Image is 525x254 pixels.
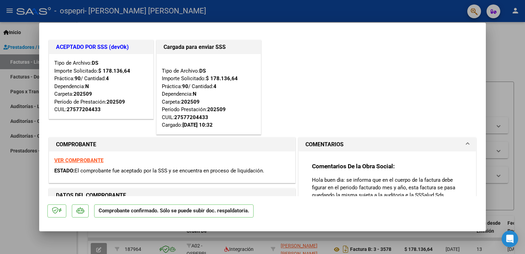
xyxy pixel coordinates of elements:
[206,75,238,82] strong: $ 178.136,64
[174,114,208,121] div: 27577204433
[502,231,518,247] div: Open Intercom Messenger
[56,192,126,199] strong: DATOS DEL COMPROBANTE
[207,106,226,113] strong: 202509
[164,43,254,51] h1: Cargada para enviar SSS
[213,83,216,89] strong: 4
[162,59,256,129] div: Tipo de Archivo: Importe Solicitado: Práctica: / Cantidad: Dependencia: Carpeta: Período Prestaci...
[56,141,96,148] strong: COMPROBANTE
[193,91,197,97] strong: N
[181,99,200,105] strong: 202509
[75,75,81,82] strong: 90
[182,83,188,89] strong: 90
[67,106,101,114] div: 27577204433
[56,43,146,51] h1: ACEPTADO POR SSS (devOk)
[107,99,125,105] strong: 202509
[305,140,344,149] h1: COMENTARIOS
[182,122,213,128] strong: [DATE] 10:32
[312,163,395,170] strong: Comentarios De la Obra Social:
[54,168,75,174] span: ESTADO:
[199,68,206,74] strong: DS
[94,204,254,218] p: Comprobante confirmado. Sólo se puede subir doc. respaldatoria.
[92,60,98,66] strong: DS
[106,75,109,82] strong: 4
[299,151,476,238] div: COMENTARIOS
[54,157,103,163] a: VER COMPROBANTE
[74,91,92,97] strong: 202509
[312,176,462,207] p: Hola buen dìa: se informa que en el cuerpo de la factura debe figurar en el periodo facturado mes...
[85,83,89,89] strong: N
[54,59,148,114] div: Tipo de Archivo: Importe Solicitado: Práctica: / Cantidad: Dependencia: Carpeta: Período de Prest...
[75,168,264,174] span: El comprobante fue aceptado por la SSS y se encuentra en proceso de liquidación.
[98,68,130,74] strong: $ 178.136,64
[299,138,476,151] mat-expansion-panel-header: COMENTARIOS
